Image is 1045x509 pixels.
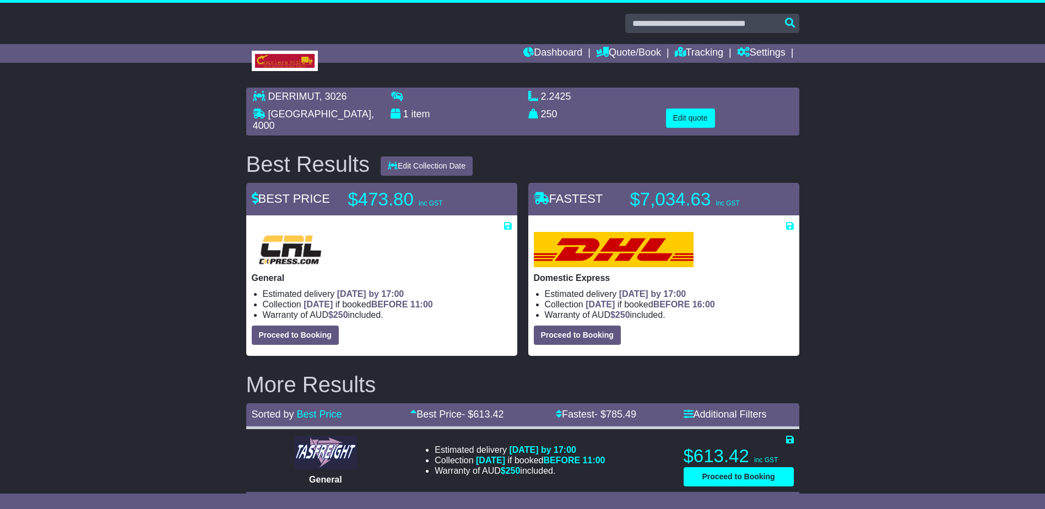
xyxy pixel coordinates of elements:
img: Tasfreight: General [294,436,357,469]
span: BEST PRICE [252,192,330,205]
span: 11:00 [410,300,433,309]
span: [DATE] by 17:00 [619,289,686,299]
span: 250 [333,310,348,320]
span: if booked [586,300,714,309]
li: Warranty of AUD included. [263,310,512,320]
span: BEFORE [371,300,408,309]
span: Sorted by [252,409,294,420]
span: $ [610,310,630,320]
a: Dashboard [523,44,582,63]
span: [DATE] [304,300,333,309]
span: 250 [541,109,557,120]
span: [DATE] [586,300,615,309]
span: BEFORE [653,300,690,309]
span: $ [501,466,521,475]
button: Proceed to Booking [252,326,339,345]
a: Best Price [297,409,342,420]
p: $7,034.63 [630,188,768,210]
p: Domestic Express [534,273,794,283]
a: Best Price- $613.42 [410,409,503,420]
span: 1 [403,109,409,120]
li: Estimated delivery [263,289,512,299]
a: Tracking [675,44,723,63]
a: Settings [737,44,786,63]
span: $ [328,310,348,320]
h2: More Results [246,372,799,397]
span: 250 [615,310,630,320]
li: Estimated delivery [435,445,605,455]
span: item [411,109,430,120]
span: 2.2425 [541,91,571,102]
span: 785.49 [606,409,636,420]
p: $613.42 [684,445,794,467]
span: if booked [476,456,605,465]
span: , 4000 [253,109,374,132]
button: Proceed to Booking [534,326,621,345]
span: - $ [594,409,636,420]
span: if booked [304,300,432,309]
span: [GEOGRAPHIC_DATA] [268,109,371,120]
li: Collection [545,299,794,310]
li: Warranty of AUD included. [435,465,605,476]
li: Estimated delivery [545,289,794,299]
span: 11:00 [583,456,605,465]
span: [DATE] by 17:00 [337,289,404,299]
a: Fastest- $785.49 [556,409,636,420]
img: DHL: Domestic Express [534,232,694,267]
li: Collection [435,455,605,465]
button: Proceed to Booking [684,467,794,486]
span: DERRIMUT [268,91,320,102]
div: Best Results [241,152,376,176]
span: FASTEST [534,192,603,205]
span: , 3026 [320,91,347,102]
span: BEFORE [543,456,580,465]
p: General [252,273,512,283]
span: inc GST [419,199,442,207]
span: - $ [462,409,503,420]
span: 16:00 [692,300,715,309]
li: Warranty of AUD included. [545,310,794,320]
button: Edit Collection Date [381,156,473,176]
span: 613.42 [473,409,503,420]
span: [DATE] [476,456,505,465]
a: Quote/Book [596,44,661,63]
a: Additional Filters [684,409,767,420]
span: 250 [506,466,521,475]
span: inc GST [754,456,778,464]
li: Collection [263,299,512,310]
img: CRL: General [252,232,329,267]
span: inc GST [716,199,739,207]
p: $473.80 [348,188,486,210]
span: General [309,475,342,484]
button: Edit quote [666,109,715,128]
span: [DATE] by 17:00 [509,445,576,454]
